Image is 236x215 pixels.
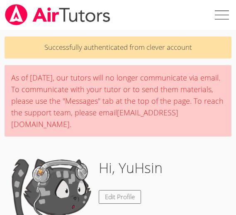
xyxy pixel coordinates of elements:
[4,4,111,25] img: airtutors_banner-c4298cdbf04f3fff15de1276eac7730deb9818008684d7c2e4769d2f7ddbe033.png
[99,190,141,204] a: Edit Profile
[5,65,231,137] div: As of [DATE], our tutors will no longer communicate via email. To communicate with your tutor or ...
[5,37,231,59] p: Successfully authenticated from clever account
[99,157,163,178] h1: Hi, YuHsin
